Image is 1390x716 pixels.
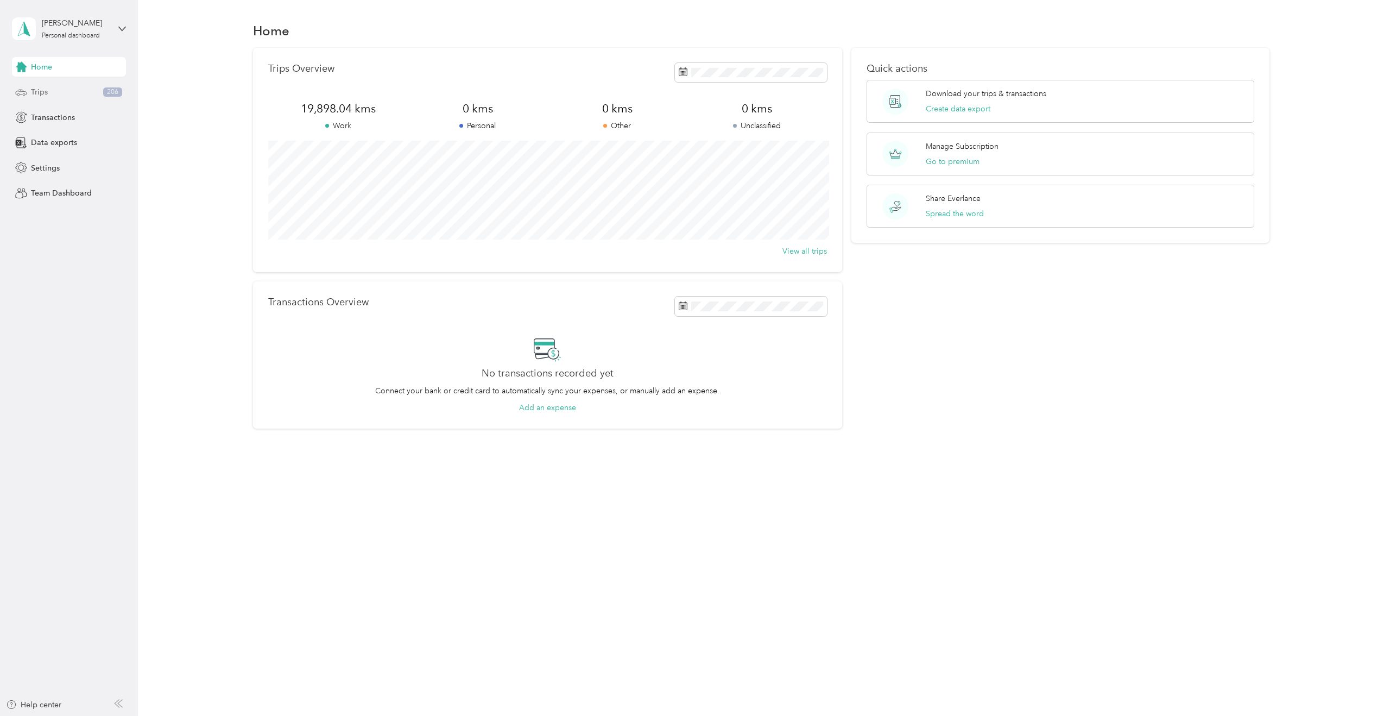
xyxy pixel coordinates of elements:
span: 19,898.04 kms [268,101,408,116]
button: Go to premium [926,156,980,167]
span: 0 kms [547,101,687,116]
p: Share Everlance [926,193,981,204]
span: Data exports [31,137,77,148]
p: Quick actions [867,63,1254,74]
h2: No transactions recorded yet [482,368,614,379]
p: Download your trips & transactions [926,88,1046,99]
p: Unclassified [687,120,827,131]
p: Personal [408,120,547,131]
span: 206 [103,87,122,97]
button: View all trips [782,246,827,257]
p: Work [268,120,408,131]
h1: Home [253,25,289,36]
span: 0 kms [408,101,547,116]
p: Connect your bank or credit card to automatically sync your expenses, or manually add an expense. [375,385,719,397]
p: Other [547,120,687,131]
span: Team Dashboard [31,187,92,199]
span: Home [31,61,52,73]
span: Trips [31,86,48,98]
button: Spread the word [926,208,984,219]
div: [PERSON_NAME] [42,17,110,29]
button: Create data export [926,103,990,115]
span: 0 kms [687,101,827,116]
p: Manage Subscription [926,141,999,152]
span: Transactions [31,112,75,123]
iframe: Everlance-gr Chat Button Frame [1329,655,1390,716]
p: Transactions Overview [268,297,369,308]
span: Settings [31,162,60,174]
p: Trips Overview [268,63,334,74]
div: Personal dashboard [42,33,100,39]
button: Help center [6,699,61,711]
button: Add an expense [519,402,576,413]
